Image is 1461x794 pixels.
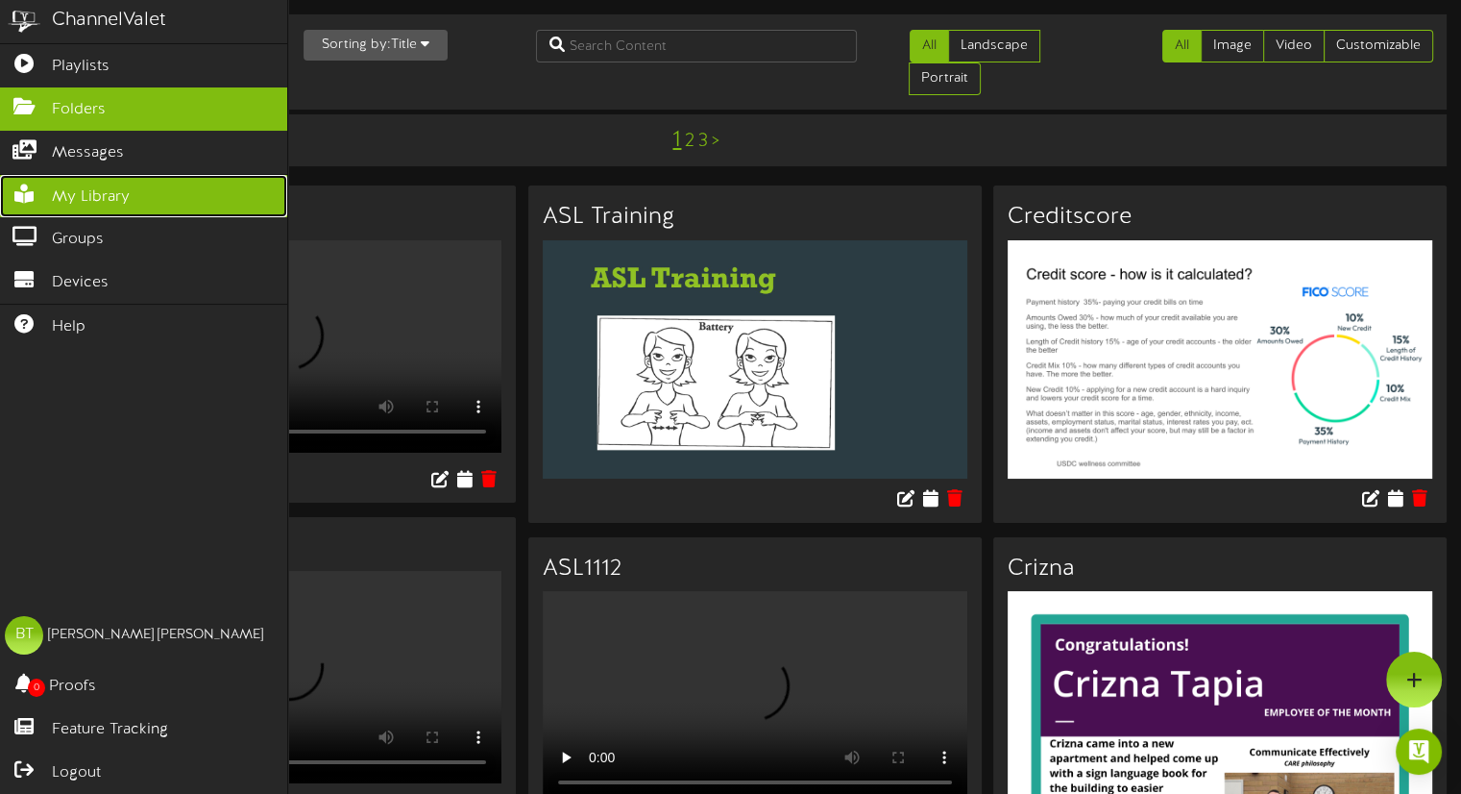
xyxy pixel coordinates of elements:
span: Playlists [52,56,110,78]
a: All [910,30,949,62]
div: ChannelValet [52,7,166,35]
span: My Library [52,186,130,209]
div: Open Intercom Messenger [1396,729,1442,775]
h3: ASL Training [543,205,967,230]
a: 2 [685,131,694,152]
span: Proofs [49,676,96,698]
video: Your browser does not support HTML5 video. [77,571,501,783]
a: Video [1263,30,1325,62]
video: Your browser does not support HTML5 video. [77,240,501,453]
span: Folders [52,99,106,121]
img: bc7297f4-dd9f-49e4-b6b8-32a1764d4f1d.png [1008,240,1432,480]
span: Help [52,316,85,338]
span: Groups [52,229,104,251]
h3: 10222024pptx [77,536,501,561]
a: Portrait [909,62,981,95]
a: Landscape [948,30,1040,62]
a: 3 [698,131,708,152]
h3: ASL1112 [543,557,967,582]
span: Devices [52,272,109,294]
img: 7d8d475d-bafa-4950-971f-fa8f9bcb5eacslide5.jpg [543,240,967,480]
span: Logout [52,762,101,784]
a: Image [1201,30,1264,62]
div: [PERSON_NAME] [PERSON_NAME] [48,626,263,645]
span: Messages [52,142,124,164]
span: 0 [28,679,45,697]
h3: Crizna [1008,557,1432,582]
span: Feature Tracking [52,719,168,741]
input: Search Content [536,30,857,62]
a: 1 [672,128,681,153]
a: > [712,131,719,152]
h3: Creditscore [1008,205,1432,230]
button: Sorting by:Title [304,30,448,61]
a: All [1162,30,1202,62]
div: BT [5,616,43,655]
h3: 10012024pptx [77,205,501,230]
a: Customizable [1324,30,1433,62]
